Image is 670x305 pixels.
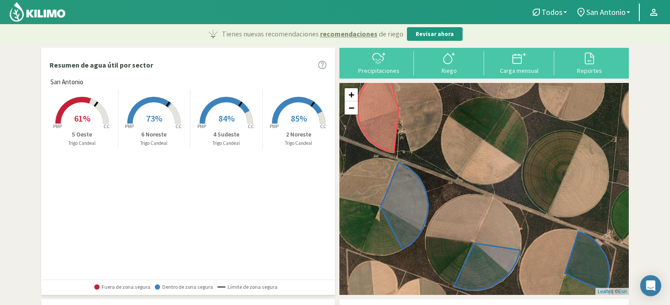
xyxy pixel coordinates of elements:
[484,51,554,74] button: Carga mensual
[190,130,262,139] p: 4 Sudeste
[346,68,411,74] div: Precipitaciones
[146,113,162,124] span: 73%
[103,123,110,129] tspan: CC
[263,140,335,147] p: Trigo Candeal
[618,289,627,294] a: Esri
[345,101,358,115] a: Zoom out
[218,113,235,124] span: 84%
[320,123,326,129] tspan: CC
[554,51,624,74] button: Reportes
[416,30,454,39] p: Revisar ahora
[598,289,612,294] a: Leaflet
[74,113,90,124] span: 61%
[344,51,414,74] button: Precipitaciones
[345,88,358,101] a: Zoom in
[557,68,622,74] div: Reportes
[176,123,182,129] tspan: CC
[222,29,403,39] p: Tienes nuevas recomendaciones
[291,113,307,124] span: 85%
[379,29,403,39] span: de riego
[190,140,262,147] p: Trigo Candeal
[320,29,378,39] span: recomendaciones
[155,284,213,290] span: Dentro de zona segura
[270,123,278,129] tspan: PMP
[586,7,626,17] span: San Antonio
[248,123,254,129] tspan: CC
[487,68,552,74] div: Carga mensual
[118,140,190,147] p: Trigo Candeal
[595,288,629,295] div: | ©
[263,130,335,139] p: 2 Noreste
[407,27,463,41] button: Revisar ahora
[53,123,62,129] tspan: PMP
[197,123,206,129] tspan: PMP
[414,51,484,74] button: Riego
[217,284,278,290] span: Límite de zona segura
[46,130,118,139] p: 5 Oeste
[640,275,661,296] div: Open Intercom Messenger
[50,60,153,70] p: Resumen de agua útil por sector
[542,7,563,17] span: Todos
[125,123,134,129] tspan: PMP
[94,284,150,290] span: Fuera de zona segura
[417,68,481,74] div: Riego
[118,130,190,139] p: 6 Noreste
[46,140,118,147] p: Trigo Candeal
[50,77,83,87] span: San Antonio
[9,1,66,22] img: Kilimo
